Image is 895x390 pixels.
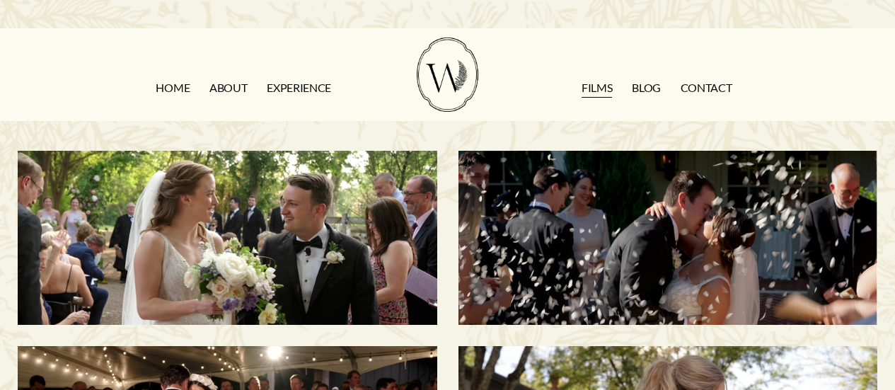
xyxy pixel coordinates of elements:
[267,76,331,99] a: EXPERIENCE
[458,151,877,326] a: Savannah & Tommy | Nashville, TN
[156,76,190,99] a: HOME
[417,38,478,112] img: Wild Fern Weddings
[582,76,612,99] a: FILMS
[209,76,247,99] a: ABOUT
[632,76,661,99] a: Blog
[18,151,437,326] a: Morgan & Tommy | Nashville, TN
[681,76,732,99] a: CONTACT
